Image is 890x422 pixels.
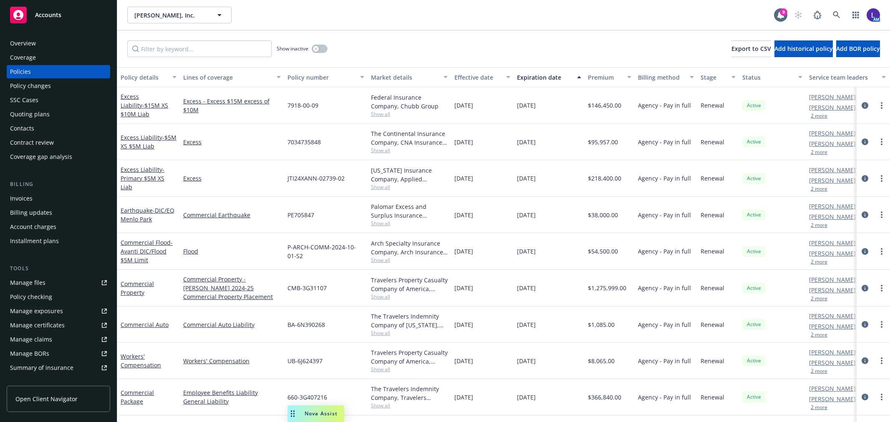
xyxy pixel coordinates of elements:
a: more [877,210,887,220]
button: 2 more [811,150,827,155]
a: more [877,100,887,111]
div: Stage [701,73,726,82]
a: more [877,173,887,183]
span: [DATE] [517,284,536,292]
div: Manage claims [10,333,52,346]
span: Renewal [701,247,724,256]
span: [DATE] [454,247,473,256]
span: Accounts [35,12,61,18]
a: Commercial Property - [PERSON_NAME] 2024-25 Commercial Property Placement [183,275,281,301]
div: Quoting plans [10,108,50,121]
a: circleInformation [860,392,870,402]
div: Effective date [454,73,501,82]
div: Manage certificates [10,319,65,332]
button: Market details [368,67,451,87]
span: Active [746,321,762,328]
span: Renewal [701,320,724,329]
a: Installment plans [7,234,110,248]
span: [DATE] [454,284,473,292]
div: Lines of coverage [183,73,272,82]
a: [PERSON_NAME] [809,358,856,367]
span: Export to CSV [731,45,771,53]
span: $38,000.00 [588,211,618,219]
button: Billing method [635,67,697,87]
div: Invoices [10,192,33,205]
span: [DATE] [454,174,473,183]
a: Coverage [7,51,110,64]
div: Policy changes [10,79,51,93]
div: Premium [588,73,622,82]
a: more [877,246,887,256]
a: SSC Cases [7,93,110,107]
a: Start snowing [790,7,807,23]
input: Filter by keyword... [127,40,272,57]
span: $218,400.00 [588,174,621,183]
span: Open Client Navigator [15,394,78,403]
span: [DATE] [454,320,473,329]
div: Account charges [10,220,56,234]
a: [PERSON_NAME] [809,322,856,331]
button: Premium [585,67,635,87]
a: more [877,319,887,329]
a: Excess Liability [121,166,164,191]
div: Policy checking [10,290,52,304]
span: CMB-3G31107 [287,284,327,292]
a: Workers' Compensation [183,357,281,365]
a: [PERSON_NAME] [809,311,856,320]
div: The Travelers Indemnity Company of [US_STATE], Travelers Insurance [371,312,448,329]
span: Show all [371,147,448,154]
span: $1,085.00 [588,320,615,329]
span: Nova Assist [305,410,338,417]
span: Agency - Pay in full [638,284,691,292]
span: Active [746,393,762,401]
a: Workers' Compensation [121,352,161,369]
a: more [877,356,887,366]
div: Contract review [10,136,54,149]
a: Account charges [7,220,110,234]
a: [PERSON_NAME] [809,129,856,138]
span: Manage exposures [7,304,110,318]
a: [PERSON_NAME] [809,239,856,247]
a: Invoices [7,192,110,205]
span: $1,275,999.00 [588,284,626,292]
div: Contacts [10,122,34,135]
div: Coverage gap analysis [10,150,72,163]
a: Contacts [7,122,110,135]
a: [PERSON_NAME] [809,93,856,101]
div: Billing method [638,73,685,82]
span: Agency - Pay in full [638,174,691,183]
span: [DATE] [517,174,536,183]
span: Active [746,248,762,255]
a: Employee Benefits Liability [183,388,281,397]
button: Expiration date [514,67,585,87]
a: Policy checking [7,290,110,304]
span: $54,500.00 [588,247,618,256]
a: Coverage gap analysis [7,150,110,163]
div: Drag to move [287,405,298,422]
a: [PERSON_NAME] [809,103,856,112]
a: Manage files [7,276,110,289]
span: Add BOR policy [836,45,880,53]
div: Market details [371,73,439,82]
span: Active [746,175,762,182]
span: Show all [371,293,448,300]
a: [PERSON_NAME] [809,394,856,403]
span: Renewal [701,393,724,402]
button: 2 more [811,113,827,118]
div: Summary of insurance [10,361,73,374]
span: Agency - Pay in full [638,101,691,110]
a: [PERSON_NAME] [809,212,856,221]
a: Policies [7,65,110,78]
div: Manage exposures [10,304,63,318]
a: Excess - Excess $15M excess of $10M [183,97,281,114]
button: Status [739,67,806,87]
span: [DATE] [517,393,536,402]
span: UB-6J624397 [287,357,323,365]
span: Active [746,284,762,292]
button: 2 more [811,405,827,410]
div: Expiration date [517,73,572,82]
a: Manage claims [7,333,110,346]
span: Show all [371,111,448,118]
button: Effective date [451,67,514,87]
a: Excess Liability [121,93,168,118]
